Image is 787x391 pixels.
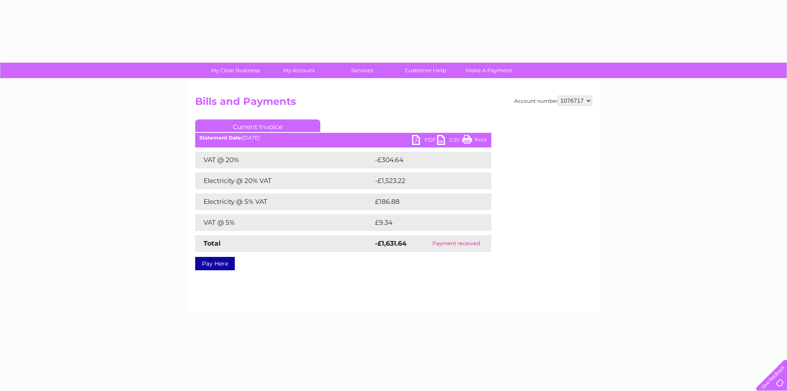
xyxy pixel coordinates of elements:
[437,135,462,147] a: CSV
[195,96,592,112] h2: Bills and Payments
[328,63,397,78] a: Services
[514,96,592,106] div: Account number
[462,135,487,147] a: Print
[391,63,460,78] a: Customer Help
[195,257,235,270] a: Pay Here
[373,193,476,210] td: £186.88
[195,119,320,132] a: Current Invoice
[195,214,373,231] td: VAT @ 5%
[204,239,221,247] strong: Total
[373,214,472,231] td: £9.34
[412,135,437,147] a: PDF
[455,63,523,78] a: Make A Payment
[195,173,373,189] td: Electricity @ 20% VAT
[199,135,242,141] b: Statement Date:
[195,193,373,210] td: Electricity @ 5% VAT
[264,63,333,78] a: My Account
[201,63,270,78] a: My Clear Business
[373,173,478,189] td: -£1,523.22
[373,152,478,168] td: -£304.64
[195,135,491,141] div: [DATE]
[195,152,373,168] td: VAT @ 20%
[421,235,491,252] td: Payment received
[375,239,407,247] strong: -£1,631.64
